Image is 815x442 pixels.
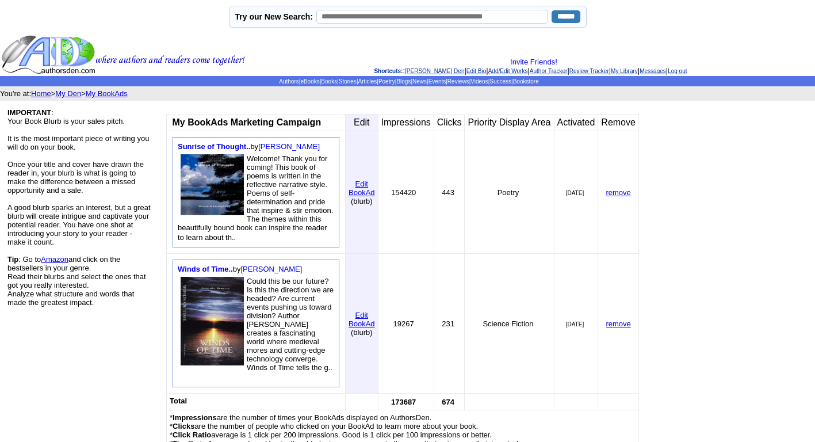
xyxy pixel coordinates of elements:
a: remove [606,319,630,328]
font: 154420 [391,188,416,197]
img: 13847.JPG [181,277,244,365]
img: header_logo2.gif [1,35,245,75]
a: Sunrise of Thought.. [178,142,250,151]
font: Activated [557,117,595,127]
a: Invite Friends! [510,58,557,66]
a: My BookAds [86,89,128,98]
a: News [412,78,427,85]
font: Science Fiction [483,319,533,328]
b: Tip [7,255,18,264]
font: Clicks [437,117,462,127]
font: (blurb) [351,197,373,205]
a: Books [321,78,337,85]
font: 173687 [391,398,416,406]
a: Events [428,78,446,85]
a: Authors [279,78,299,85]
font: by [178,142,320,151]
a: Amazon [41,255,68,264]
a: Poetry [378,78,395,85]
font: : Your Book Blurb is your sales pitch. It is the most important piece of writing you will do on y... [7,108,151,307]
a: My Library [611,68,638,74]
a: Blogs [396,78,411,85]
b: My BookAds Marketing Campaign [172,117,321,127]
img: 80250.jpg [181,154,244,215]
a: EditBookAd [349,178,375,197]
font: Could this be our future? Is this the direction we are headed? Are current events pushing us towa... [247,277,334,372]
a: Bookstore [513,78,539,85]
a: Winds of Time.. [178,265,233,273]
a: Log out [668,68,687,74]
a: Add/Edit Works [488,68,528,74]
a: remove [606,188,630,197]
font: Total [170,397,187,405]
a: Home [31,89,51,98]
font: Welcome! Thank you for coming! This book of poems is written in the reflective narrative style. P... [178,154,333,242]
a: [PERSON_NAME] Den [405,68,464,74]
font: Impressions [381,117,431,127]
font: Remove [601,117,636,127]
a: Edit Bio [466,68,486,74]
b: Clicks [173,422,194,430]
b: Click Ratio [173,430,211,439]
a: [PERSON_NAME] [258,142,320,151]
font: (blurb) [351,328,373,337]
b: IMPORTANT [7,108,51,117]
a: My Den [55,89,81,98]
b: Impressions [173,413,217,422]
a: EditBookAd [349,310,375,328]
font: Poetry [498,188,519,197]
label: Try our New Search: [235,12,313,21]
a: [PERSON_NAME] [240,265,302,273]
font: 231 [442,319,454,328]
a: Review Tracker [569,68,609,74]
a: Articles [358,78,377,85]
a: Messages [640,68,666,74]
font: [DATE] [566,190,584,196]
font: Edit BookAd [349,311,375,328]
a: Videos [470,78,488,85]
span: Shortcuts: [374,68,403,74]
a: Author Tracker [530,68,568,74]
font: Priority Display Area [468,117,550,127]
a: Success [489,78,511,85]
div: : | | | | | | | [247,58,814,75]
font: 443 [442,188,454,197]
a: eBooks [300,78,319,85]
a: Stories [339,78,357,85]
font: [DATE] [566,321,584,327]
font: by [178,265,302,273]
font: Edit [354,117,370,127]
font: 19267 [393,319,414,328]
font: 674 [442,398,454,406]
font: Edit BookAd [349,180,375,197]
a: Reviews [447,78,469,85]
